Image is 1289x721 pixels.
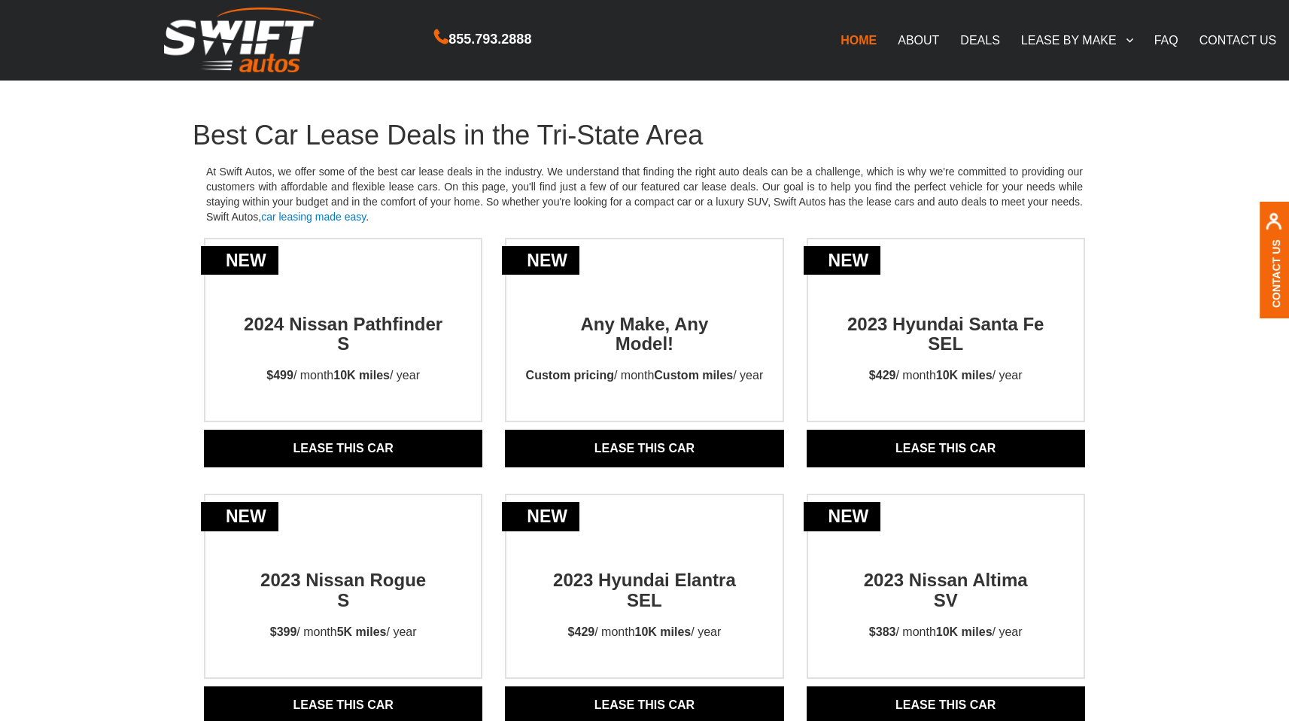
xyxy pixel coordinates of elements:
div: new [201,246,278,275]
h2: 2023 Hyundai Elantra SEL [538,543,750,610]
a: new2023 Hyundai Santa Fe SEL$429/ month10K miles/ year [808,287,1084,399]
strong: $429 [568,625,595,638]
strong: $499 [266,369,293,382]
img: contact us, iconuser [1265,213,1282,239]
h1: Best Car Lease Deals in the Tri-State Area [193,120,1096,151]
strong: Custom miles [654,369,733,382]
strong: 10K miles [936,625,993,638]
strong: 5K miles [337,625,387,638]
strong: 10K miles [333,369,390,382]
strong: 10K miles [635,625,692,638]
a: ABOUT [887,24,950,56]
a: new2024 Nissan Pathfinder S$499/ month10K miles/ year [205,287,481,399]
div: new [804,502,881,531]
a: new2023 Nissan RogueS$399/ month5K miles/ year [205,543,481,655]
h2: 2023 Hyundai Santa Fe SEL [840,287,1052,354]
div: new [804,246,881,275]
a: 855.793.2888 [434,33,531,46]
span: 855.793.2888 [448,29,531,50]
p: At Swift Autos, we offer some of the best car lease deals in the industry. We understand that fin... [193,151,1096,238]
img: Swift Autos [164,8,322,73]
a: newAny Make, AnyModel!Custom pricing/ monthCustom miles/ year [506,287,782,399]
p: / month / year [856,610,1036,655]
a: Lease THIS CAR [204,430,482,467]
h2: 2024 Nissan Pathfinder S [237,287,449,354]
a: HOME [830,24,887,56]
p: / month / year [257,610,430,655]
p: / month / year [512,354,777,398]
a: Lease THIS CAR [807,430,1085,467]
a: FAQ [1144,24,1189,56]
p: / month / year [253,354,433,398]
h2: Any Make, Any Model! [538,287,750,354]
strong: $429 [869,369,896,382]
a: Lease THIS CAR [505,430,783,467]
strong: $383 [869,625,896,638]
h2: 2023 Nissan Rogue S [237,543,449,610]
p: / month / year [856,354,1036,398]
a: CONTACT US [1189,24,1287,56]
a: new2023 Hyundai Elantra SEL$429/ month10K miles/ year [506,543,782,655]
p: / month / year [555,610,735,655]
strong: Custom pricing [526,369,614,382]
a: car leasing made easy [261,211,366,223]
div: new [502,502,579,531]
div: new [201,502,278,531]
a: DEALS [950,24,1010,56]
strong: $399 [270,625,297,638]
a: LEASE BY MAKE [1011,24,1144,56]
a: new2023 Nissan AltimaSV$383/ month10K miles/ year [808,543,1084,655]
a: Contact Us [1270,239,1282,308]
h2: 2023 Nissan Altima SV [840,543,1052,610]
div: new [502,246,579,275]
strong: 10K miles [936,369,993,382]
